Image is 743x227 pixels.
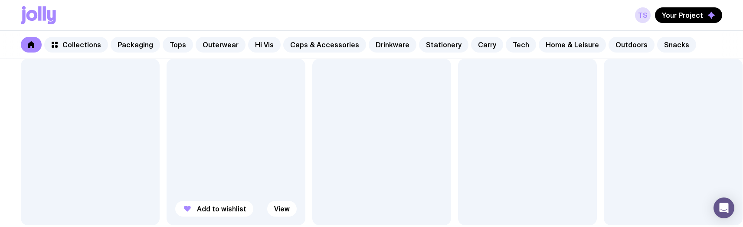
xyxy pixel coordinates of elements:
[369,37,416,53] a: Drinkware
[662,11,703,20] span: Your Project
[197,204,246,213] span: Add to wishlist
[163,37,193,53] a: Tops
[419,37,468,53] a: Stationery
[267,201,297,217] a: View
[609,37,655,53] a: Outdoors
[62,40,101,49] span: Collections
[657,37,696,53] a: Snacks
[539,37,606,53] a: Home & Leisure
[196,37,245,53] a: Outerwear
[283,37,366,53] a: Caps & Accessories
[635,7,651,23] a: TS
[44,37,108,53] a: Collections
[111,37,160,53] a: Packaging
[175,201,253,217] button: Add to wishlist
[471,37,503,53] a: Carry
[506,37,536,53] a: Tech
[655,7,722,23] button: Your Project
[714,197,734,218] div: Open Intercom Messenger
[248,37,281,53] a: Hi Vis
